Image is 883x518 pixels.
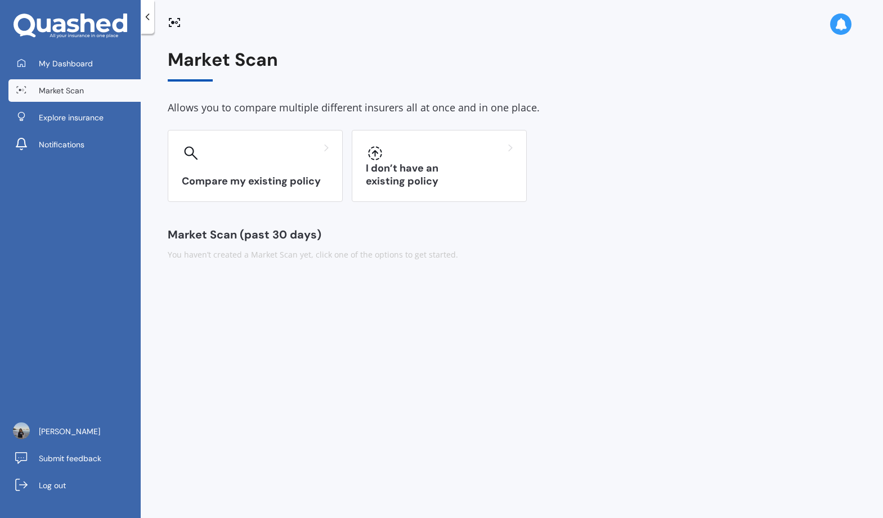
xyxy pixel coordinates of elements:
[8,79,141,102] a: Market Scan
[39,453,101,464] span: Submit feedback
[39,85,84,96] span: Market Scan
[8,474,141,497] a: Log out
[366,162,513,188] h3: I don’t have an existing policy
[39,112,104,123] span: Explore insurance
[8,133,141,156] a: Notifications
[39,426,100,437] span: [PERSON_NAME]
[168,229,856,240] div: Market Scan (past 30 days)
[182,175,329,188] h3: Compare my existing policy
[39,58,93,69] span: My Dashboard
[39,480,66,491] span: Log out
[8,52,141,75] a: My Dashboard
[168,249,856,260] div: You haven’t created a Market Scan yet, click one of the options to get started.
[8,447,141,470] a: Submit feedback
[13,422,30,439] img: ACg8ocKqzE33_gJVQNguwa_K4kdOYOE-WE4d1yh2pCp2skmWnZvoMQZtnw=s96-c
[39,139,84,150] span: Notifications
[168,100,856,116] div: Allows you to compare multiple different insurers all at once and in one place.
[8,106,141,129] a: Explore insurance
[8,420,141,443] a: [PERSON_NAME]
[168,49,856,82] div: Market Scan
